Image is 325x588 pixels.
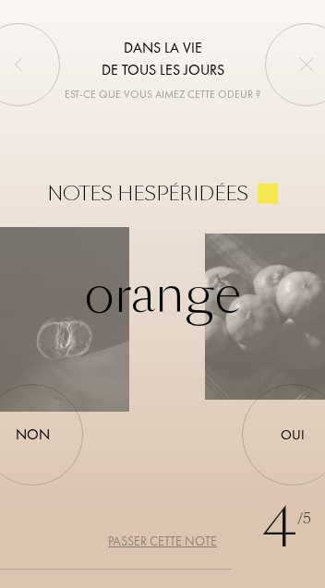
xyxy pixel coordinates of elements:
[11,57,26,72] img: left_onboard.svg
[281,425,305,446] div: Oui
[47,183,248,203] div: Notes hespéridées
[299,57,314,72] img: quit_onboard.svg
[262,486,311,570] div: 4
[17,266,309,322] div: Orange
[108,532,217,551] div: Passer cette note
[16,424,50,446] div: Non
[297,509,311,530] span: /5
